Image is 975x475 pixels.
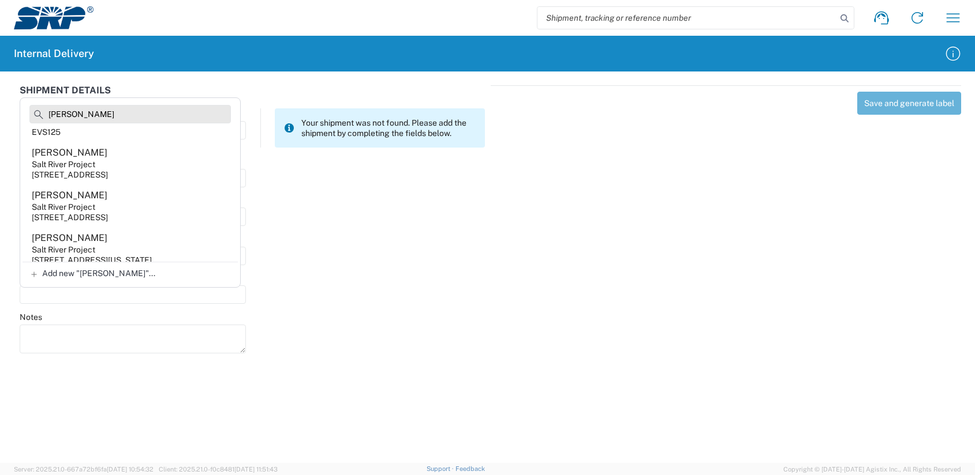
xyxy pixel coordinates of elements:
span: Client: 2025.21.0-f0c8481 [159,466,278,473]
span: [DATE] 10:54:32 [107,466,154,473]
div: [STREET_ADDRESS][US_STATE] [32,255,152,265]
a: Feedback [455,465,485,472]
div: [PERSON_NAME] [32,189,107,202]
span: Copyright © [DATE]-[DATE] Agistix Inc., All Rights Reserved [783,464,961,474]
div: EVS125 [32,127,61,137]
span: Server: 2025.21.0-667a72bf6fa [14,466,154,473]
span: Add new "[PERSON_NAME]"... [42,268,155,278]
div: Salt River Project [32,244,95,255]
h2: Internal Delivery [14,47,94,61]
span: Your shipment was not found. Please add the shipment by completing the fields below. [301,118,475,138]
span: [DATE] 11:51:43 [234,466,278,473]
a: Support [427,465,455,472]
input: Shipment, tracking or reference number [537,7,836,29]
label: Notes [20,312,42,322]
div: [PERSON_NAME] [32,232,107,244]
div: [PERSON_NAME] [32,146,107,159]
div: Salt River Project [32,159,95,169]
div: [STREET_ADDRESS] [32,212,108,223]
img: srp [14,6,94,29]
div: SHIPMENT DETAILS [20,85,485,108]
div: Salt River Project [32,202,95,212]
div: [STREET_ADDRESS] [32,169,108,180]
